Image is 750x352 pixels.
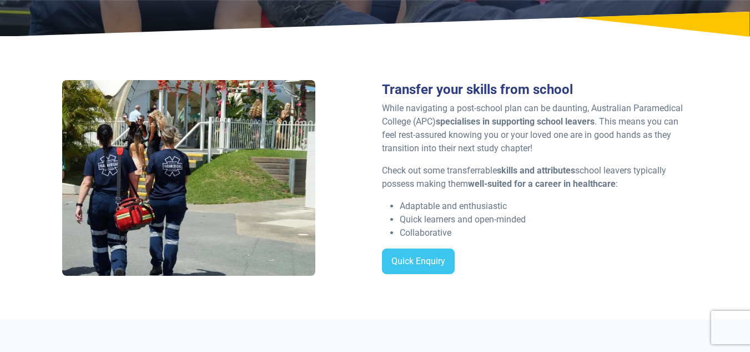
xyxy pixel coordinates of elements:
[400,213,688,226] li: Quick learners and open-minded
[520,165,575,176] strong: and attributes
[400,226,688,240] li: Collaborative
[468,179,616,189] strong: well-suited for a career in healthcare
[497,165,517,176] strong: skills
[382,102,688,155] p: While navigating a post-school plan can be daunting, Australian Paramedical College (APC) . This ...
[382,82,688,98] h3: Transfer your skills from school
[436,116,595,127] strong: specialises in supporting school leavers
[400,200,688,213] li: Adaptable and enthusiastic
[382,249,455,274] a: Quick Enquiry
[382,164,688,191] p: Check out some transferrable school leavers typically possess making them :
